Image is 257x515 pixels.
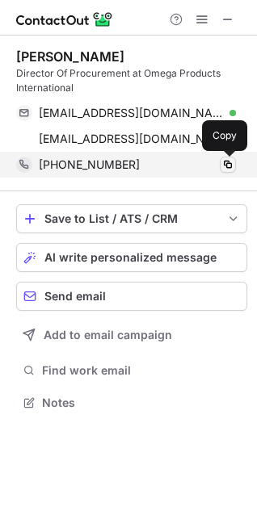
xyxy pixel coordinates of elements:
div: Save to List / ATS / CRM [44,212,219,225]
button: Add to email campaign [16,320,247,350]
div: [PERSON_NAME] [16,48,124,65]
img: ContactOut v5.3.10 [16,10,113,29]
span: [EMAIL_ADDRESS][DOMAIN_NAME] [39,132,224,146]
button: Find work email [16,359,247,382]
span: Send email [44,290,106,303]
button: AI write personalized message [16,243,247,272]
span: AI write personalized message [44,251,217,264]
button: Send email [16,282,247,311]
div: Director Of Procurement at Omega Products International [16,66,247,95]
span: [EMAIL_ADDRESS][DOMAIN_NAME] [39,106,224,120]
button: Notes [16,391,247,414]
span: Add to email campaign [44,329,172,341]
span: Notes [42,396,241,410]
span: [PHONE_NUMBER] [39,157,140,172]
button: save-profile-one-click [16,204,247,233]
span: Find work email [42,363,241,378]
